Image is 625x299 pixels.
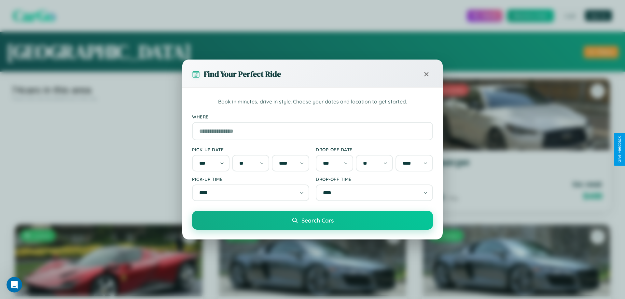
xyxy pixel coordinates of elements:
[192,147,309,152] label: Pick-up Date
[192,176,309,182] label: Pick-up Time
[316,147,433,152] label: Drop-off Date
[192,98,433,106] p: Book in minutes, drive in style. Choose your dates and location to get started.
[204,69,281,79] h3: Find Your Perfect Ride
[316,176,433,182] label: Drop-off Time
[192,114,433,119] label: Where
[301,217,334,224] span: Search Cars
[192,211,433,230] button: Search Cars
